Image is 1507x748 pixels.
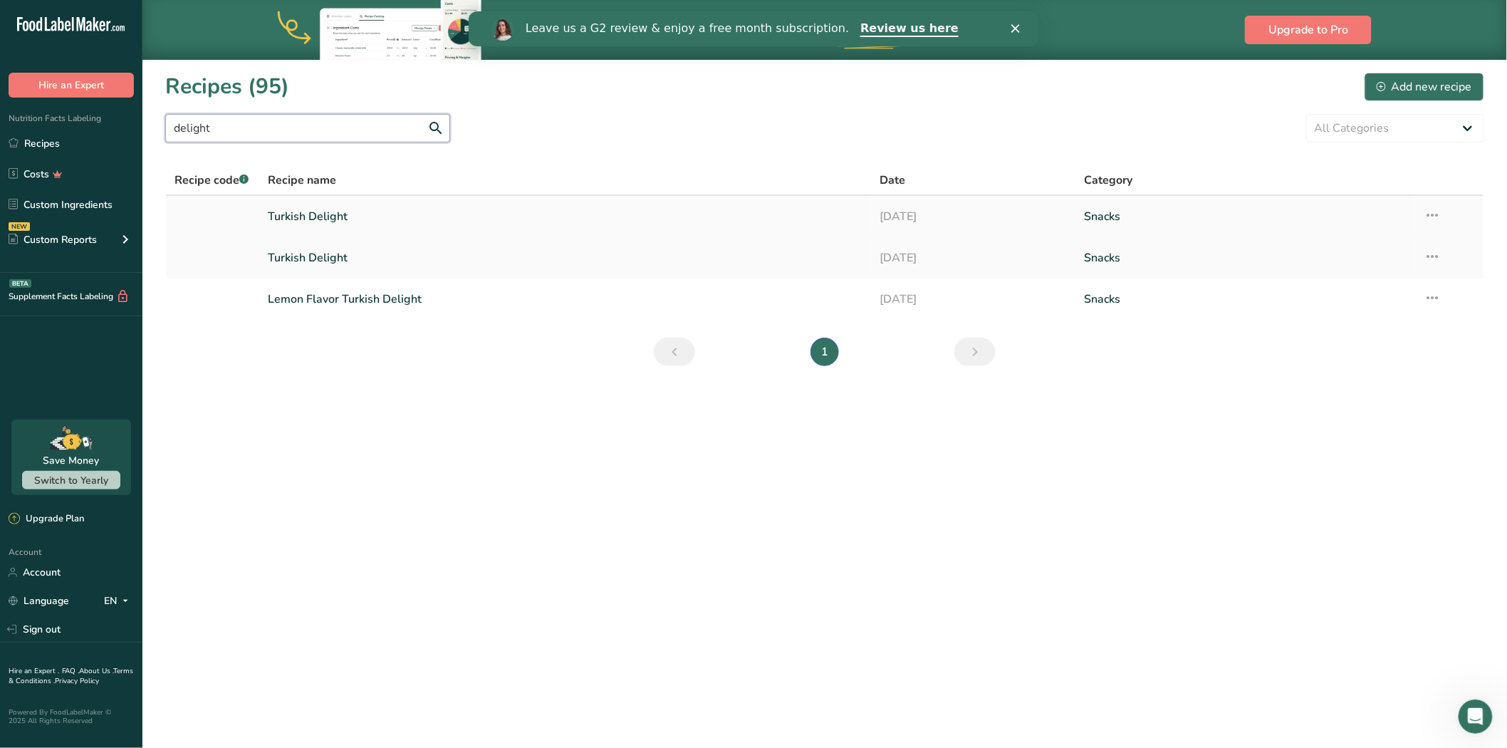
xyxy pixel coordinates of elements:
span: Category [1084,172,1132,189]
a: About Us . [79,666,113,676]
div: Upgrade Plan [9,512,84,526]
div: Powered By FoodLabelMaker © 2025 All Rights Reserved [9,708,134,725]
a: Previous page [654,338,695,366]
button: Hire an Expert [9,73,134,98]
span: Recipe code [174,172,249,188]
a: [DATE] [880,243,1068,273]
a: [DATE] [880,284,1068,314]
span: Upgrade to Pro [1268,21,1348,38]
a: Turkish Delight [268,243,863,273]
div: Save Money [43,453,100,468]
a: Snacks [1084,284,1407,314]
button: Switch to Yearly [22,471,120,489]
div: Add new recipe [1377,78,1472,95]
a: Next page [954,338,996,366]
a: Lemon Flavor Turkish Delight [268,284,863,314]
h1: Recipes (95) [165,71,289,103]
a: Snacks [1084,202,1407,232]
a: Language [9,588,69,613]
button: Upgrade to Pro [1245,16,1372,44]
a: Hire an Expert . [9,666,59,676]
div: NEW [9,222,30,231]
div: Upgrade to Pro [761,1,975,60]
a: Terms & Conditions . [9,666,133,686]
span: Switch to Yearly [34,474,108,487]
button: Add new recipe [1365,73,1484,101]
iframe: Intercom live chat [1459,700,1493,734]
a: [DATE] [880,202,1068,232]
a: FAQ . [62,666,79,676]
iframe: Intercom live chat banner [469,11,1038,46]
a: Snacks [1084,243,1407,273]
span: Recipe Costing [838,30,929,47]
a: Turkish Delight [268,202,863,232]
span: Try our New Feature [761,30,975,47]
input: Search for recipe [165,114,450,142]
div: Close [543,13,557,21]
span: Recipe name [268,172,336,189]
span: Date [880,172,906,189]
div: Custom Reports [9,232,97,247]
div: BETA [9,279,31,288]
div: EN [104,593,134,610]
a: Privacy Policy [55,676,99,686]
